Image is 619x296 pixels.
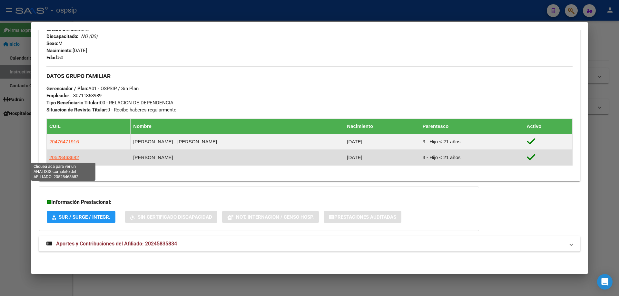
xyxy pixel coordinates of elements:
[46,86,88,91] strong: Gerenciador / Plan:
[46,93,71,99] strong: Empleador:
[47,119,131,134] th: CUIL
[324,211,401,223] button: Prestaciones Auditadas
[39,236,580,252] mat-expansion-panel-header: Aportes y Contribuciones del Afiliado: 20245835834
[49,155,79,160] span: 20528463682
[59,214,110,220] span: SUR / SURGE / INTEGR.
[46,55,58,61] strong: Edad:
[46,100,173,106] span: 00 - RELACION DE DEPENDENCIA
[47,211,115,223] button: SUR / SURGE / INTEGR.
[46,48,73,53] strong: Nacimiento:
[46,33,78,39] strong: Discapacitado:
[597,274,613,290] div: Open Intercom Messenger
[420,119,524,134] th: Parentesco
[46,41,58,46] strong: Sexo:
[138,214,212,220] span: Sin Certificado Discapacidad
[236,214,314,220] span: Not. Internacion / Censo Hosp.
[344,134,420,150] td: [DATE]
[524,119,572,134] th: Activo
[46,107,176,113] span: 0 - Recibe haberes regularmente
[125,211,217,223] button: Sin Certificado Discapacidad
[46,41,63,46] span: M
[344,150,420,166] td: [DATE]
[46,72,573,80] h3: DATOS GRUPO FAMILIAR
[81,33,97,39] i: NO (00)
[56,241,177,247] span: Aportes y Contribuciones del Afiliado: 20245835834
[46,107,107,113] strong: Situacion de Revista Titular:
[344,119,420,134] th: Nacimiento
[46,48,87,53] span: [DATE]
[334,214,396,220] span: Prestaciones Auditadas
[420,134,524,150] td: 3 - Hijo < 21 años
[131,134,344,150] td: [PERSON_NAME] - [PERSON_NAME]
[73,92,102,99] div: 30711863989
[420,150,524,166] td: 3 - Hijo < 21 años
[46,86,139,91] span: A01 - OSPSIP / Sin Plan
[46,55,63,61] span: 50
[131,150,344,166] td: [PERSON_NAME]
[49,139,79,144] span: 20476471916
[46,100,100,106] strong: Tipo Beneficiario Titular:
[47,198,471,206] h3: Información Prestacional:
[131,119,344,134] th: Nombre
[222,211,319,223] button: Not. Internacion / Censo Hosp.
